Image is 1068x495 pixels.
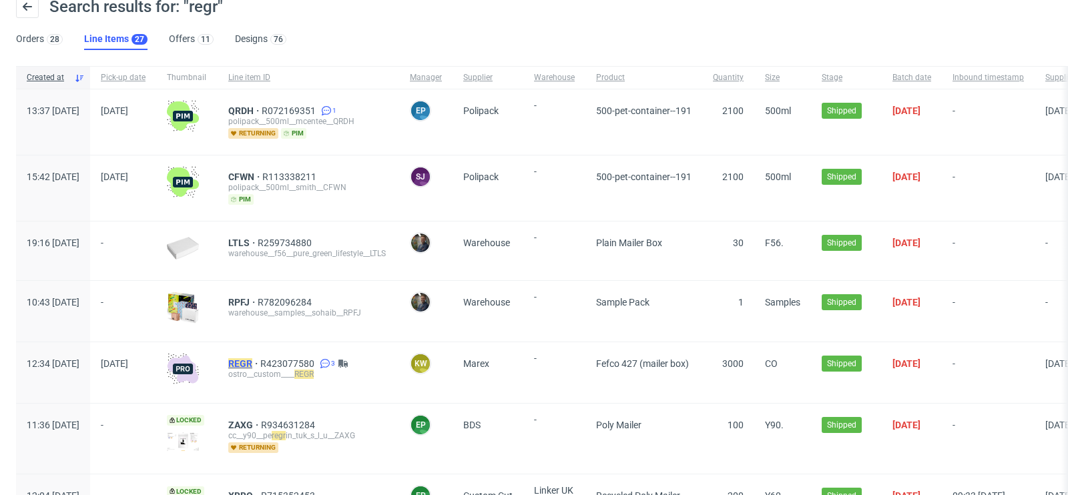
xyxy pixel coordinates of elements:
a: 3 [317,358,335,369]
span: [DATE] [892,297,920,308]
img: wHgJFi1I6lmhQAAAABJRU5ErkJggg== [167,166,199,198]
span: Polipack [463,171,499,182]
span: Warehouse [534,72,575,83]
img: plain-eco-white.f1cb12edca64b5eabf5f.png [167,237,199,260]
span: 500ml [765,171,791,182]
span: [DATE] [101,171,128,182]
span: 13:37 [DATE] [27,105,79,116]
span: Stage [822,72,871,83]
span: Sample Pack [596,297,649,308]
a: Line Items27 [84,29,148,50]
a: Offers11 [169,29,214,50]
mark: REGR [294,370,314,379]
span: - [101,237,146,264]
span: Manager [410,72,442,83]
span: [DATE] [892,171,920,182]
span: Pick-up date [101,72,146,83]
a: R423077580 [260,358,317,369]
div: 11 [201,35,210,44]
span: - [534,166,575,205]
span: - [953,358,1024,387]
span: Samples [765,297,800,308]
img: pro-icon.017ec5509f39f3e742e3.png [167,353,199,385]
span: Fefco 427 (mailer box) [596,358,689,369]
span: - [953,171,1024,205]
span: 1 [332,105,336,116]
span: 500-pet-container--191 [596,105,692,116]
span: Warehouse [463,237,510,248]
span: Shipped [827,237,856,249]
a: Orders28 [16,29,63,50]
span: Shipped [827,419,856,431]
span: 10:43 [DATE] [27,297,79,308]
img: wHgJFi1I6lmhQAAAABJRU5ErkJggg== [167,100,199,132]
figcaption: KW [411,354,430,373]
span: [DATE] [892,358,920,369]
span: 100 [728,420,744,430]
span: Line item ID [228,72,388,83]
span: 11:36 [DATE] [27,420,79,430]
span: 30 [733,237,744,248]
a: R934631284 [261,420,318,430]
span: Thumbnail [167,72,207,83]
span: pim [228,194,254,205]
span: 1 [738,297,744,308]
span: [DATE] [101,358,128,369]
img: Maciej Sobola [411,233,430,252]
span: Marex [463,358,489,369]
span: - [534,353,575,387]
span: [DATE] [892,420,920,430]
span: - [101,420,146,458]
span: Quantity [713,72,744,83]
span: Poly Mailer [596,420,641,430]
span: Size [765,72,800,83]
span: - [953,420,1024,458]
span: Shipped [827,105,856,117]
figcaption: EP [411,101,430,120]
span: - [953,105,1024,139]
span: Shipped [827,296,856,308]
div: 28 [50,35,59,44]
span: R782096284 [258,297,314,308]
a: RPFJ [228,297,258,308]
span: 3000 [722,358,744,369]
span: Shipped [827,358,856,370]
span: Supplier [463,72,513,83]
span: - [534,100,575,139]
span: Warehouse [463,297,510,308]
span: - [953,297,1024,326]
span: QRDH [228,105,262,116]
span: - [534,414,575,458]
div: cc__y90__pe in_tuk_s_l_u__ZAXG [228,430,388,441]
a: REGR [228,358,260,369]
img: data [167,432,199,451]
div: ostro__custom____ [228,369,388,380]
a: 1 [318,105,336,116]
figcaption: SJ [411,167,430,186]
a: CFWN [228,171,262,182]
span: Inbound timestamp [953,72,1024,83]
div: warehouse__f56__pure_green_lifestyle__LTLS [228,248,388,259]
span: Locked [167,415,204,426]
a: LTLS [228,237,258,248]
span: Batch date [892,72,931,83]
span: [DATE] [892,105,920,116]
div: polipack__500ml__smith__CFWN [228,182,388,193]
span: 19:16 [DATE] [27,237,79,248]
a: ZAXG [228,420,261,430]
a: Designs76 [235,29,286,50]
a: R113338211 [262,171,319,182]
span: returning [228,442,278,453]
span: Plain Mailer Box [596,237,662,248]
span: - [534,292,575,326]
a: R072169351 [262,105,318,116]
span: [DATE] [892,237,920,248]
span: F56. [765,237,784,248]
span: Product [596,72,692,83]
a: R259734880 [258,237,314,248]
mark: REGR [228,358,252,369]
